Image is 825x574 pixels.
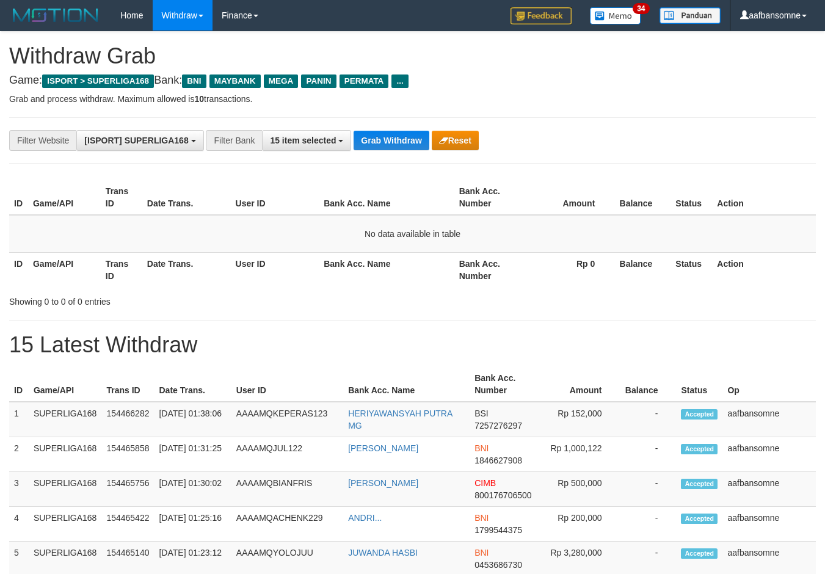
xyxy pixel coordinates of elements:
[84,136,188,145] span: [ISPORT] SUPERLIGA168
[620,367,677,402] th: Balance
[722,402,816,437] td: aafbansomne
[29,472,102,507] td: SUPERLIGA168
[454,252,527,287] th: Bank Acc. Number
[319,180,454,215] th: Bank Acc. Name
[527,180,614,215] th: Amount
[319,252,454,287] th: Bank Acc. Name
[9,6,102,24] img: MOTION_logo.png
[101,402,154,437] td: 154466282
[613,252,671,287] th: Balance
[142,252,231,287] th: Date Trans.
[29,402,102,437] td: SUPERLIGA168
[540,367,620,402] th: Amount
[613,180,671,215] th: Balance
[474,456,522,465] span: Copy 1846627908 to clipboard
[101,180,142,215] th: Trans ID
[620,472,677,507] td: -
[154,402,231,437] td: [DATE] 01:38:06
[722,367,816,402] th: Op
[676,367,722,402] th: Status
[511,7,572,24] img: Feedback.jpg
[633,3,649,14] span: 34
[231,402,343,437] td: AAAAMQKEPERAS123
[474,548,489,558] span: BNI
[9,333,816,357] h1: 15 Latest Withdraw
[101,252,142,287] th: Trans ID
[540,472,620,507] td: Rp 500,000
[454,180,527,215] th: Bank Acc. Number
[681,479,718,489] span: Accepted
[209,74,261,88] span: MAYBANK
[42,74,154,88] span: ISPORT > SUPERLIGA168
[712,252,816,287] th: Action
[101,437,154,472] td: 154465858
[142,180,231,215] th: Date Trans.
[264,74,299,88] span: MEGA
[391,74,408,88] span: ...
[681,514,718,524] span: Accepted
[671,252,712,287] th: Status
[101,367,154,402] th: Trans ID
[527,252,614,287] th: Rp 0
[9,472,29,507] td: 3
[343,367,470,402] th: Bank Acc. Name
[262,130,351,151] button: 15 item selected
[348,478,418,488] a: [PERSON_NAME]
[620,402,677,437] td: -
[681,409,718,420] span: Accepted
[194,94,204,104] strong: 10
[348,443,418,453] a: [PERSON_NAME]
[9,437,29,472] td: 2
[9,130,76,151] div: Filter Website
[660,7,721,24] img: panduan.png
[76,130,203,151] button: [ISPORT] SUPERLIGA168
[101,507,154,542] td: 154465422
[722,507,816,542] td: aafbansomne
[270,136,336,145] span: 15 item selected
[29,437,102,472] td: SUPERLIGA168
[29,367,102,402] th: Game/API
[29,507,102,542] td: SUPERLIGA168
[9,252,28,287] th: ID
[671,180,712,215] th: Status
[474,421,522,431] span: Copy 7257276297 to clipboard
[348,548,418,558] a: JUWANDA HASBI
[432,131,479,150] button: Reset
[354,131,429,150] button: Grab Withdraw
[231,437,343,472] td: AAAAMQJUL122
[540,437,620,472] td: Rp 1,000,122
[681,444,718,454] span: Accepted
[9,215,816,253] td: No data available in table
[9,402,29,437] td: 1
[474,513,489,523] span: BNI
[231,252,319,287] th: User ID
[231,180,319,215] th: User ID
[301,74,336,88] span: PANIN
[590,7,641,24] img: Button%20Memo.svg
[154,507,231,542] td: [DATE] 01:25:16
[9,507,29,542] td: 4
[540,507,620,542] td: Rp 200,000
[620,507,677,542] td: -
[474,525,522,535] span: Copy 1799544375 to clipboard
[154,367,231,402] th: Date Trans.
[9,44,816,68] h1: Withdraw Grab
[474,560,522,570] span: Copy 0453686730 to clipboard
[101,472,154,507] td: 154465756
[231,472,343,507] td: AAAAMQBIANFRIS
[231,367,343,402] th: User ID
[722,437,816,472] td: aafbansomne
[28,180,101,215] th: Game/API
[348,513,382,523] a: ANDRI...
[722,472,816,507] td: aafbansomne
[154,472,231,507] td: [DATE] 01:30:02
[540,402,620,437] td: Rp 152,000
[348,409,452,431] a: HERIYAWANSYAH PUTRA MG
[9,93,816,105] p: Grab and process withdraw. Maximum allowed is transactions.
[681,548,718,559] span: Accepted
[9,367,29,402] th: ID
[9,74,816,87] h4: Game: Bank:
[154,437,231,472] td: [DATE] 01:31:25
[474,478,496,488] span: CIMB
[9,291,335,308] div: Showing 0 to 0 of 0 entries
